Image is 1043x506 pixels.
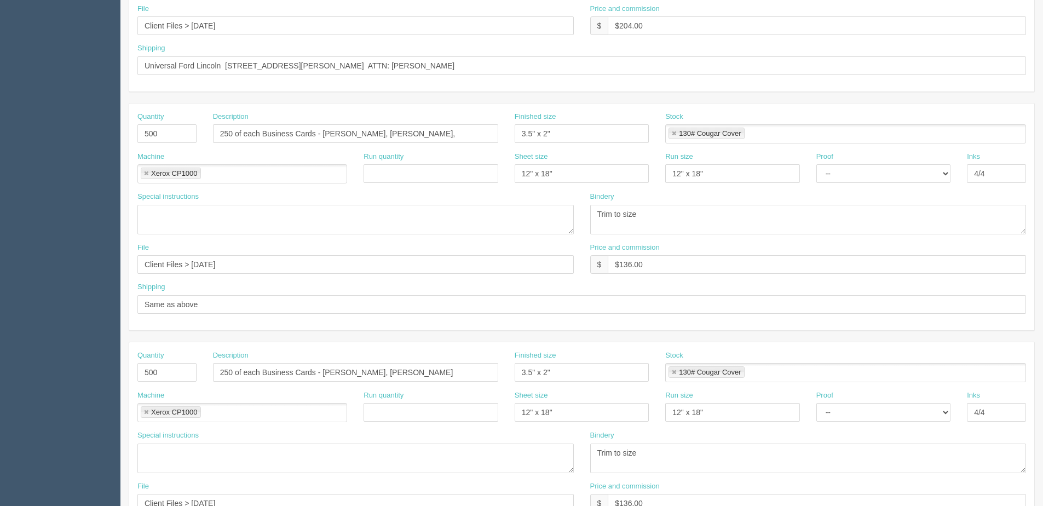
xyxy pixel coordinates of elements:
label: Description [213,112,249,122]
label: Stock [665,350,683,361]
label: Special instructions [137,192,199,202]
div: 130# Cougar Cover [679,369,741,376]
label: Inks [967,152,980,162]
label: Price and commission [590,481,660,492]
label: Machine [137,390,164,401]
label: Quantity [137,112,164,122]
label: Quantity [137,350,164,361]
label: Run quantity [364,152,404,162]
label: Run quantity [364,390,404,401]
label: Shipping [137,282,165,292]
label: Shipping [137,43,165,54]
div: Xerox CP1000 [151,409,198,416]
textarea: Trim to size [590,444,1027,473]
label: Finished size [515,112,556,122]
div: $ [590,255,608,274]
label: File [137,4,149,14]
label: Bindery [590,192,614,202]
label: Description [213,350,249,361]
label: Run size [665,152,693,162]
label: File [137,481,149,492]
div: 130# Cougar Cover [679,130,741,137]
label: Price and commission [590,243,660,253]
label: Price and commission [590,4,660,14]
label: Sheet size [515,390,548,401]
label: Proof [816,390,833,401]
textarea: Trim to size [590,205,1027,234]
div: Xerox CP1000 [151,170,198,177]
label: Run size [665,390,693,401]
label: Stock [665,112,683,122]
label: Machine [137,152,164,162]
label: Bindery [590,430,614,441]
div: $ [590,16,608,35]
label: Finished size [515,350,556,361]
label: Proof [816,152,833,162]
label: Inks [967,390,980,401]
label: File [137,243,149,253]
label: Special instructions [137,430,199,441]
label: Sheet size [515,152,548,162]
